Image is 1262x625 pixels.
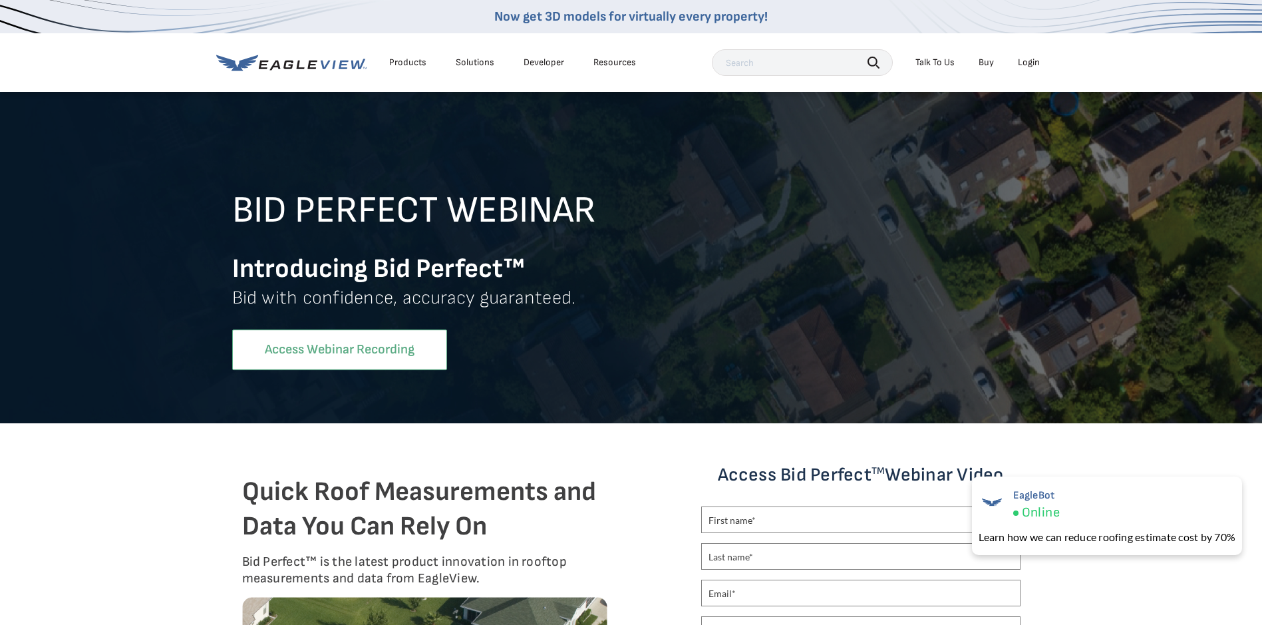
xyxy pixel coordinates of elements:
p: Bid Perfect™ is the latest product innovation in rooftop measurements and data from EagleView. [242,554,607,587]
span: Online [1022,505,1060,521]
div: Products [389,57,426,69]
h3: Introducing Bid Perfect™ [232,252,1030,286]
a: Developer [524,57,564,69]
input: First name* [701,507,1021,533]
div: Resources [593,57,636,69]
div: Solutions [456,57,494,69]
a: Now get 3D models for virtually every property! [494,9,768,25]
input: Last name* [701,543,1021,570]
p: Bid with confidence, accuracy guaranteed. [232,286,1030,329]
sup: TM [871,465,885,477]
div: Talk To Us [915,57,955,69]
img: EagleBot [979,489,1005,516]
div: Login [1018,57,1040,69]
h3: Quick Roof Measurements and Data You Can Rely On [242,475,607,544]
a: Access Webinar Recording [232,329,447,370]
span: Access Bid Perfect Webinar Video [718,464,1004,486]
a: Buy [979,57,994,69]
h2: BID PERFECT WEBINAR [232,190,1030,252]
span: EagleBot [1013,489,1060,502]
div: Learn how we can reduce roofing estimate cost by 70% [979,529,1235,545]
input: Search [712,49,893,76]
input: Email* [701,580,1021,606]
